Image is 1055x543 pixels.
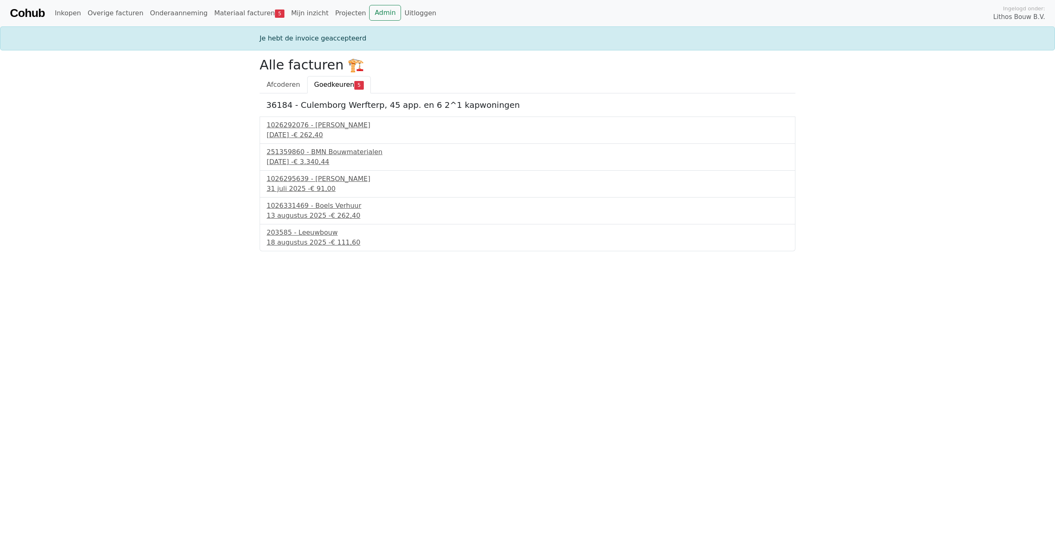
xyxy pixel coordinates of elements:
[993,12,1045,22] span: Lithos Bouw B.V.
[267,130,788,140] div: [DATE] -
[307,76,371,93] a: Goedkeuren5
[267,238,788,248] div: 18 augustus 2025 -
[211,5,288,21] a: Materiaal facturen5
[267,120,788,140] a: 1026292076 - [PERSON_NAME][DATE] -€ 262,40
[331,212,360,219] span: € 262,40
[294,158,329,166] span: € 3.340,44
[267,157,788,167] div: [DATE] -
[354,81,364,89] span: 5
[267,174,788,184] div: 1026295639 - [PERSON_NAME]
[267,201,788,221] a: 1026331469 - Boels Verhuur13 augustus 2025 -€ 262,40
[260,57,795,73] h2: Alle facturen 🏗️
[260,76,307,93] a: Afcoderen
[255,33,800,43] div: Je hebt de invoice geaccepteerd
[266,100,789,110] h5: 36184 - Culemborg Werfterp, 45 app. en 6 2^1 kapwoningen
[267,201,788,211] div: 1026331469 - Boels Verhuur
[332,5,370,21] a: Projecten
[51,5,84,21] a: Inkopen
[267,228,788,248] a: 203585 - Leeuwbouw18 augustus 2025 -€ 111,60
[267,147,788,167] a: 251359860 - BMN Bouwmaterialen[DATE] -€ 3.340,44
[267,81,300,88] span: Afcoderen
[310,185,336,193] span: € 91,00
[288,5,332,21] a: Mijn inzicht
[1003,5,1045,12] span: Ingelogd onder:
[314,81,354,88] span: Goedkeuren
[147,5,211,21] a: Onderaanneming
[401,5,439,21] a: Uitloggen
[267,174,788,194] a: 1026295639 - [PERSON_NAME]31 juli 2025 -€ 91,00
[267,147,788,157] div: 251359860 - BMN Bouwmaterialen
[331,238,360,246] span: € 111,60
[267,211,788,221] div: 13 augustus 2025 -
[267,228,788,238] div: 203585 - Leeuwbouw
[369,5,401,21] a: Admin
[294,131,323,139] span: € 262,40
[267,120,788,130] div: 1026292076 - [PERSON_NAME]
[275,10,284,18] span: 5
[10,3,45,23] a: Cohub
[84,5,147,21] a: Overige facturen
[267,184,788,194] div: 31 juli 2025 -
